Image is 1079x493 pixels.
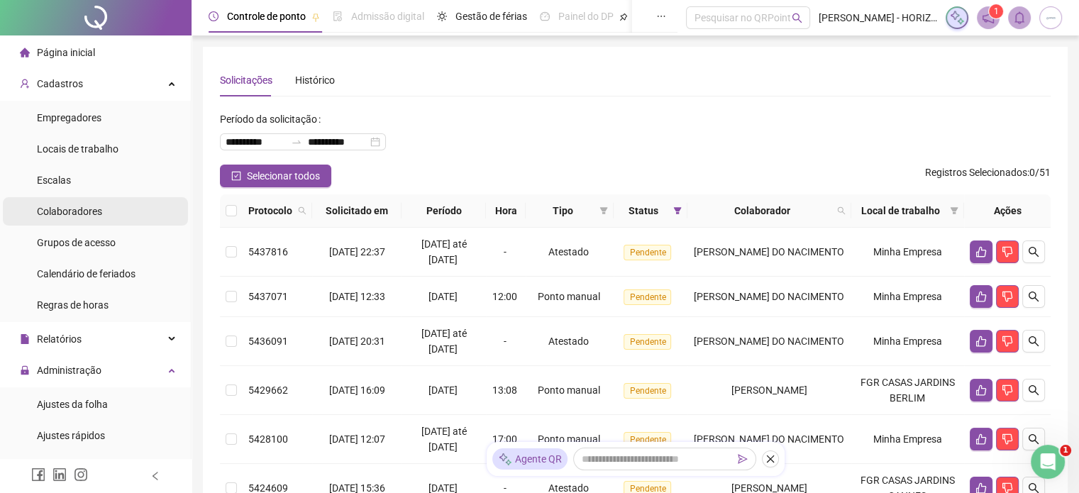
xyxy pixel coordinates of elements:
span: [DATE] [428,384,458,396]
span: search [1028,384,1039,396]
span: [DATE] 16:09 [329,384,385,396]
span: [PERSON_NAME] DO NACIMENTO [694,433,844,445]
span: Pendente [624,432,671,448]
span: pushpin [311,13,320,21]
th: Hora [486,194,526,228]
span: ellipsis [656,11,666,21]
th: Solicitado em [312,194,402,228]
span: dislike [1002,384,1013,396]
span: Ajustes da folha [37,399,108,410]
span: Colaboradores [37,206,102,217]
span: Ajustes rápidos [37,430,105,441]
span: Status [619,203,668,218]
span: search [1028,246,1039,257]
span: search [298,206,306,215]
span: home [20,48,30,57]
span: lock [20,365,30,375]
div: Solicitações [220,72,272,88]
span: search [295,200,309,221]
span: Gestão de férias [455,11,527,22]
div: Agente QR [492,448,568,470]
span: to [291,136,302,148]
span: Registros Selecionados [925,167,1027,178]
span: [DATE] 12:33 [329,291,385,302]
span: bell [1013,11,1026,24]
span: 5437071 [248,291,288,302]
span: [PERSON_NAME] [731,384,807,396]
td: Minha Empresa [851,415,964,464]
span: search [1028,433,1039,445]
img: sparkle-icon.fc2bf0ac1784a2077858766a79e2daf3.svg [498,452,512,467]
span: 5436091 [248,336,288,347]
span: search [792,13,802,23]
span: search [834,200,848,221]
span: like [975,336,987,347]
span: Pendente [624,334,671,350]
span: Pendente [624,289,671,305]
img: 91764 [1040,7,1061,28]
span: clock-circle [209,11,218,21]
span: Painel do DP [558,11,614,22]
td: FGR CASAS JARDINS BERLIM [851,366,964,415]
span: Colaborador [693,203,831,218]
span: filter [670,200,685,221]
span: Empregadores [37,112,101,123]
span: Pendente [624,245,671,260]
span: swap-right [291,136,302,148]
span: [PERSON_NAME] DO NACIMENTO [694,336,844,347]
td: Minha Empresa [851,277,964,317]
span: - [504,336,507,347]
span: - [504,246,507,257]
span: check-square [231,171,241,181]
span: Atestado [548,336,589,347]
span: Protocolo [248,203,292,218]
span: Admissão digital [351,11,424,22]
span: 12:00 [492,291,517,302]
label: Período da solicitação [220,108,326,131]
div: Histórico [295,72,335,88]
span: like [975,433,987,445]
span: Escalas [37,175,71,186]
span: [PERSON_NAME] DO NACIMENTO [694,291,844,302]
span: [DATE] até [DATE] [421,238,467,265]
div: Ações [970,203,1045,218]
span: linkedin [52,467,67,482]
td: Minha Empresa [851,228,964,277]
span: pushpin [619,13,628,21]
span: [DATE] até [DATE] [421,328,467,355]
span: [DATE] 12:07 [329,433,385,445]
span: Grupos de acesso [37,237,116,248]
span: Página inicial [37,47,95,58]
span: [DATE] 22:37 [329,246,385,257]
span: Atestado [548,246,589,257]
span: Regras de horas [37,299,109,311]
span: 1 [994,6,999,16]
span: dislike [1002,336,1013,347]
span: send [738,454,748,464]
span: [PERSON_NAME] DO NACIMENTO [694,246,844,257]
span: Ponto manual [538,433,600,445]
span: instagram [74,467,88,482]
span: Tipo [531,203,594,218]
span: filter [950,206,958,215]
span: [DATE] 20:31 [329,336,385,347]
span: like [975,384,987,396]
span: file-done [333,11,343,21]
span: facebook [31,467,45,482]
span: file [20,334,30,344]
span: [DATE] até [DATE] [421,426,467,453]
span: Cadastros [37,78,83,89]
iframe: Intercom live chat [1031,445,1065,479]
span: left [150,471,160,481]
span: close [765,454,775,464]
span: dislike [1002,246,1013,257]
span: 13:08 [492,384,517,396]
th: Período [402,194,486,228]
span: Controle de ponto [227,11,306,22]
span: Local de trabalho [857,203,944,218]
span: like [975,291,987,302]
span: filter [597,200,611,221]
span: search [1028,291,1039,302]
img: sparkle-icon.fc2bf0ac1784a2077858766a79e2daf3.svg [949,10,965,26]
span: like [975,246,987,257]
